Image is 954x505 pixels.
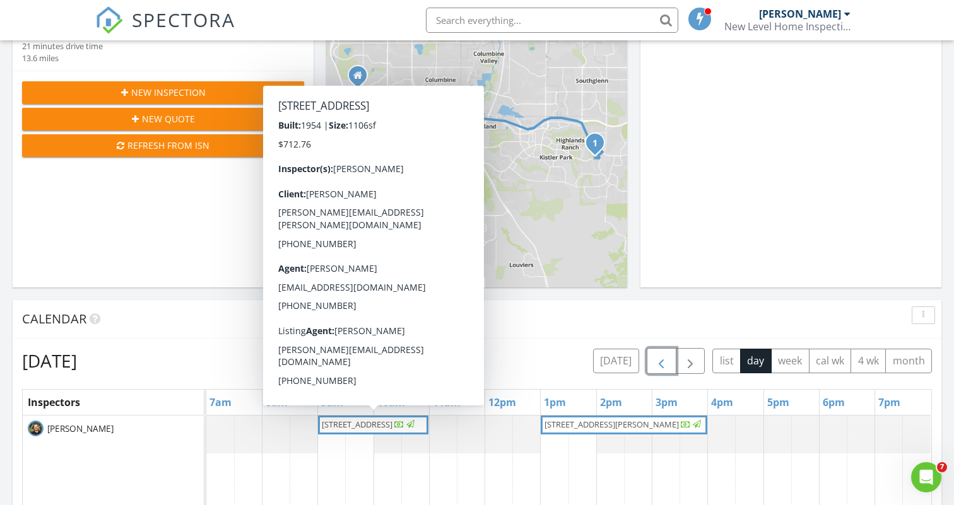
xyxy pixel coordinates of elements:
span: [PERSON_NAME] [45,422,116,435]
a: Leaflet [329,279,350,286]
div: 3379 Cranston Cir, Highlands Ranch, CO 80126 [595,142,603,150]
a: 8am [262,392,291,412]
span: Calendar [22,310,86,327]
button: Previous day [647,348,676,374]
a: 6pm [820,392,848,412]
a: 9am [318,392,346,412]
div: Refresh from ISN [32,139,294,152]
a: 2pm [597,392,625,412]
h2: [DATE] [22,348,77,373]
span: Inspectors [28,395,80,409]
button: list [712,349,741,373]
a: 11am [430,392,464,412]
a: 10am [374,392,408,412]
button: New Quote [22,108,304,131]
img: The Best Home Inspection Software - Spectora [95,6,123,34]
button: Refresh from ISN [22,134,304,157]
a: © OpenStreetMap contributors [388,279,482,286]
span: [STREET_ADDRESS][PERSON_NAME] [545,419,679,430]
a: 4pm [708,392,736,412]
div: New Level Home Inspections [724,20,851,33]
a: SPECTORA [95,17,235,44]
button: [DATE] [593,349,639,373]
button: week [771,349,810,373]
span: New Quote [142,112,195,125]
img: headshot.png [28,421,44,436]
a: 7pm [875,392,904,412]
button: New Inspection [22,81,304,104]
a: 3pm [652,392,681,412]
a: 12pm [485,392,519,412]
button: 4 wk [851,349,886,373]
div: 21 minutes drive time [22,40,103,52]
div: [PERSON_NAME] [759,8,841,20]
button: cal wk [809,349,852,373]
div: 13.6 miles [22,52,103,64]
input: Search everything... [426,8,678,33]
iframe: Intercom live chat [911,462,941,492]
span: SPECTORA [132,6,235,33]
button: month [885,349,932,373]
span: New Inspection [131,86,206,99]
i: 1 [592,139,598,148]
a: © MapTiler [352,279,386,286]
button: Next day [676,348,705,374]
a: 5pm [764,392,792,412]
a: 7am [206,392,235,412]
button: day [740,349,772,373]
a: 1pm [541,392,569,412]
div: | [326,277,485,288]
div: 7474 s alkire st #301, littleton Colorado 80127 [358,75,365,83]
span: [STREET_ADDRESS] [322,419,392,430]
span: 7 [937,462,947,472]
